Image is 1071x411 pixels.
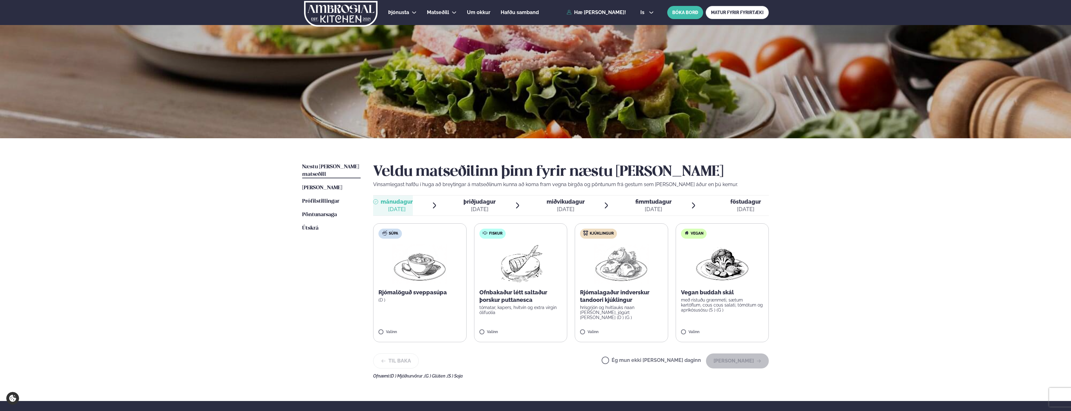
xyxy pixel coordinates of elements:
[302,198,339,205] a: Prófílstillingar
[691,231,703,236] span: Vegan
[389,231,398,236] span: Súpa
[381,205,413,213] div: [DATE]
[373,353,419,368] button: Til baka
[730,198,761,205] span: föstudagur
[567,10,626,15] a: Hæ [PERSON_NAME]!
[6,392,19,405] a: Cookie settings
[501,9,539,15] span: Hafðu samband
[684,231,689,236] img: Vegan.svg
[427,9,449,16] a: Matseðill
[378,289,461,296] p: Rjómalöguð sveppasúpa
[424,373,447,378] span: (G ) Glúten ,
[463,205,496,213] div: [DATE]
[378,297,461,302] p: (D )
[381,198,413,205] span: mánudagur
[463,198,496,205] span: þriðjudagur
[302,184,342,192] a: [PERSON_NAME]
[479,289,562,304] p: Ofnbakaður létt saltaður þorskur puttanesca
[373,181,769,188] p: Vinsamlegast hafðu í huga að breytingar á matseðlinum kunna að koma fram vegna birgða og pöntunum...
[447,373,463,378] span: (S ) Soja
[427,9,449,15] span: Matseðill
[635,205,672,213] div: [DATE]
[302,226,318,231] span: Útskrá
[635,10,659,15] button: is
[302,199,339,204] span: Prófílstillingar
[730,205,761,213] div: [DATE]
[706,6,769,19] a: MATUR FYRIR FYRIRTÆKI
[390,373,424,378] span: (D ) Mjólkurvörur ,
[483,231,488,236] img: fish.svg
[580,289,663,304] p: Rjómalagaður indverskur tandoori kjúklingur
[501,9,539,16] a: Hafðu samband
[467,9,490,16] a: Um okkur
[681,297,764,312] p: með ristuðu grænmeti, sætum kartöflum, cous cous salati, tómötum og apríkósusósu (S ) (G )
[594,244,649,284] img: Chicken-thighs.png
[640,10,646,15] span: is
[388,9,409,16] a: Þjónusta
[302,164,359,177] span: Næstu [PERSON_NAME] matseðill
[635,198,672,205] span: fimmtudagur
[382,231,387,236] img: soup.svg
[373,373,769,378] div: Ofnæmi:
[392,244,447,284] img: Soup.png
[547,198,585,205] span: miðvikudagur
[303,1,378,27] img: logo
[489,231,503,236] span: Fiskur
[479,305,562,315] p: tómatar, kapers, hvítvín og extra virgin ólífuolía
[580,305,663,320] p: hrísgrjón og hvítlauks naan [PERSON_NAME], jógúrt [PERSON_NAME] (D ) (G )
[302,212,337,217] span: Pöntunarsaga
[373,163,769,181] h2: Veldu matseðilinn þinn fyrir næstu [PERSON_NAME]
[388,9,409,15] span: Þjónusta
[547,205,585,213] div: [DATE]
[583,231,588,236] img: chicken.svg
[493,244,548,284] img: Fish.png
[695,244,750,284] img: Vegan.png
[302,163,361,178] a: Næstu [PERSON_NAME] matseðill
[667,6,703,19] button: BÓKA BORÐ
[302,185,342,190] span: [PERSON_NAME]
[467,9,490,15] span: Um okkur
[681,289,764,296] p: Vegan buddah skál
[706,353,769,368] button: [PERSON_NAME]
[302,225,318,232] a: Útskrá
[302,211,337,219] a: Pöntunarsaga
[590,231,614,236] span: Kjúklingur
